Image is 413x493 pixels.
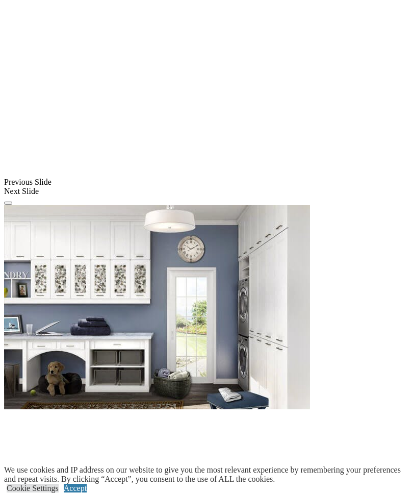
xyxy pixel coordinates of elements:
[4,205,310,409] img: Banner for mobile view
[4,187,409,196] div: Next Slide
[64,484,87,492] a: Accept
[4,178,409,187] div: Previous Slide
[4,202,12,205] button: Click here to pause slide show
[4,465,413,484] div: We use cookies and IP address on our website to give you the most relevant experience by remember...
[7,484,59,492] a: Cookie Settings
